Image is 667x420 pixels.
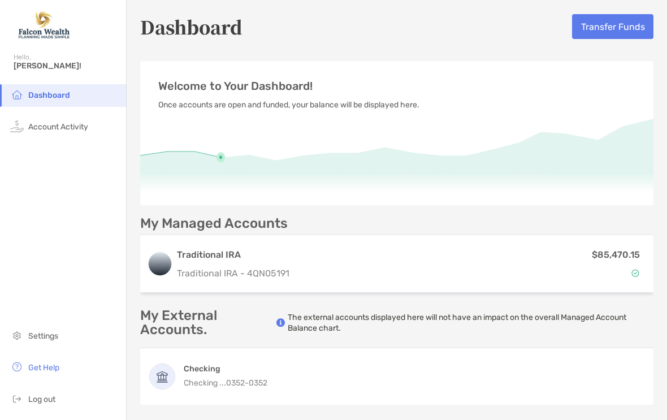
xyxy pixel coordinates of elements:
[592,248,640,262] p: $85,470.15
[28,363,59,373] span: Get Help
[140,309,276,337] p: My External Accounts.
[184,378,249,388] span: Checking ...0352 -
[10,119,24,133] img: activity icon
[150,364,175,389] img: Checking ...0352
[10,392,24,405] img: logout icon
[10,328,24,342] img: settings icon
[28,331,58,341] span: Settings
[140,14,242,40] h5: Dashboard
[572,14,653,39] button: Transfer Funds
[14,61,119,71] span: [PERSON_NAME]!
[288,312,653,334] p: The external accounts displayed here will not have an impact on the overall Managed Account Balan...
[631,269,639,277] img: Account Status icon
[177,248,289,262] h3: Traditional IRA
[140,217,288,231] p: My Managed Accounts
[149,253,171,275] img: logo account
[249,378,267,388] span: 0352
[158,79,635,93] p: Welcome to Your Dashboard!
[184,363,267,374] h4: Checking
[158,98,635,112] p: Once accounts are open and funded, your balance will be displayed here.
[28,122,88,132] span: Account Activity
[177,266,289,280] p: Traditional IRA - 4QN05191
[14,5,75,45] img: Zoe Logo
[10,88,24,101] img: household icon
[28,90,70,100] span: Dashboard
[10,360,24,374] img: get-help icon
[276,318,285,327] img: info
[28,395,55,404] span: Log out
